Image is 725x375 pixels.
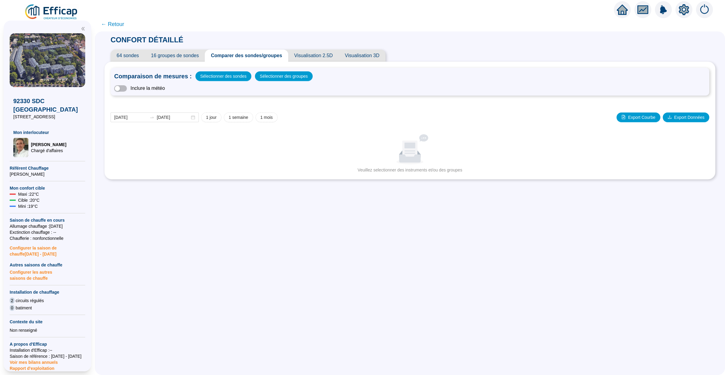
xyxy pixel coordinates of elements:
span: Visualisation 3D [339,50,385,62]
span: Rapport d'exploitation [10,365,85,371]
span: Contexte du site [10,319,85,325]
img: alerts [696,1,713,18]
span: home [617,4,628,15]
button: Export Courbe [617,112,660,122]
span: to [150,115,154,120]
span: 1 semaine [229,114,248,121]
span: Mon interlocuteur [13,129,82,135]
span: Exctinction chauffage : -- [10,229,85,235]
input: Date de fin [157,114,190,121]
span: setting [678,4,689,15]
span: Export Courbe [628,114,655,121]
span: 64 sondes [111,50,145,62]
span: Configurer les autres saisons de chauffe [10,268,85,281]
span: [STREET_ADDRESS] [13,114,82,120]
div: Veuillez selectionner des instruments et/ou des groupes [113,167,707,173]
span: download [668,115,672,119]
span: Référent Chauffage [10,165,85,171]
span: Installation d'Efficap : -- [10,347,85,353]
img: efficap energie logo [24,4,79,21]
img: alerts [655,1,672,18]
span: 16 groupes de sondes [145,50,205,62]
button: Sélectionner des sondes [195,71,251,81]
span: [PERSON_NAME] [31,142,66,148]
span: Saison de chauffe en cours [10,217,85,223]
span: 1 jour [206,114,217,121]
span: Mon confort cible [10,185,85,191]
span: Chaufferie : non fonctionnelle [10,235,85,241]
span: Autres saisons de chauffe [10,262,85,268]
span: Visualisation 2.5D [288,50,339,62]
span: fund [637,4,648,15]
span: Comparer des sondes/groupes [205,50,288,62]
button: 1 mois [256,112,278,122]
span: batiment [16,305,32,311]
span: 2 [10,298,14,304]
span: 0 [10,305,14,311]
span: Sélectionner des groupes [260,72,308,80]
span: Inclure la météo [130,85,165,92]
span: CONFORT DÉTAILLÉ [105,36,189,44]
span: Saison de référence : [DATE] - [DATE] [10,353,85,359]
span: Cible : 20 °C [18,197,40,203]
button: 1 semaine [224,112,253,122]
span: Export Données [674,114,704,121]
span: Installation de chauffage [10,289,85,295]
span: Sélectionner des sondes [200,72,246,80]
span: Voir mes bilans annuels [10,356,58,365]
span: swap-right [150,115,154,120]
span: Mini : 19 °C [18,203,38,209]
span: ← Retour [101,20,124,28]
div: Non renseigné [10,327,85,333]
button: Sélectionner des groupes [255,71,313,81]
button: Export Données [663,112,709,122]
img: Chargé d'affaires [13,138,28,157]
span: Configurer la saison de chauffe [DATE] - [DATE] [10,241,85,257]
span: file-image [621,115,626,119]
span: [PERSON_NAME] [10,171,85,177]
span: A propos d'Efficap [10,341,85,347]
input: Date de début [114,114,147,121]
span: 92330 SDC [GEOGRAPHIC_DATA] [13,97,82,114]
span: Maxi : 22 °C [18,191,39,197]
span: 1 mois [260,114,273,121]
span: Allumage chauffage : [DATE] [10,223,85,229]
span: Chargé d'affaires [31,148,66,154]
span: circuits régulés [16,298,44,304]
span: double-left [81,27,85,31]
button: 1 jour [201,112,221,122]
span: Comparaison de mesures : [114,72,192,80]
